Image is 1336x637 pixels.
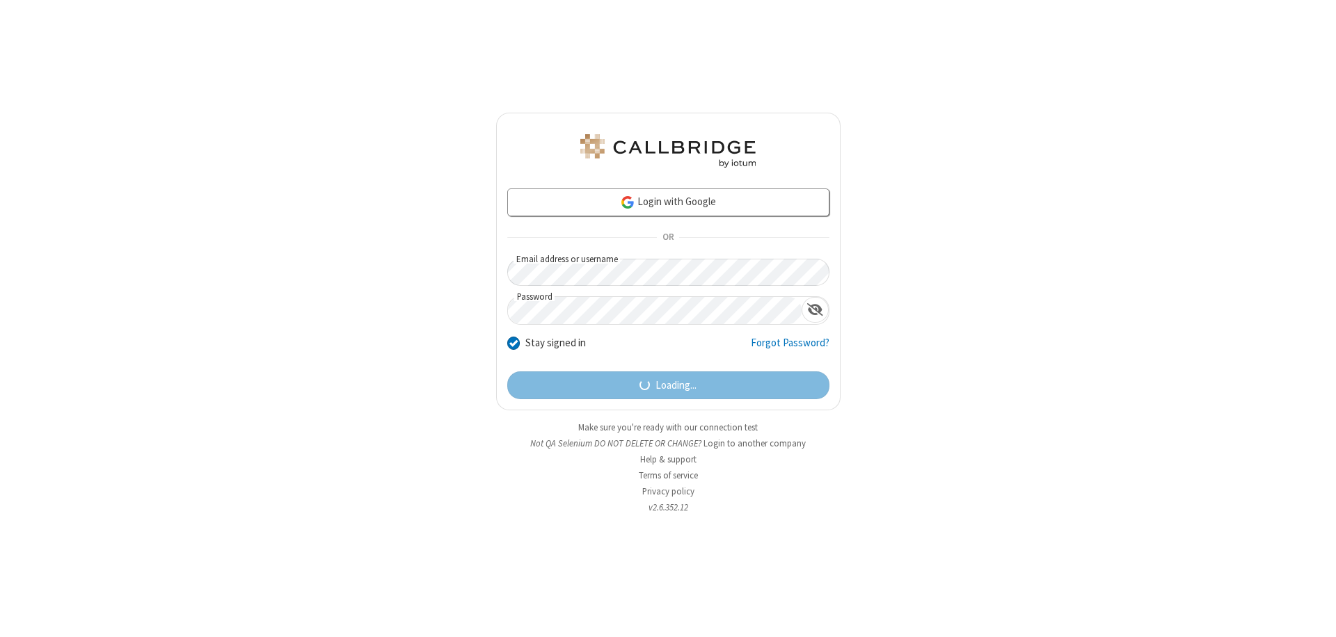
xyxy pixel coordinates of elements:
a: Terms of service [639,469,698,481]
img: google-icon.png [620,195,635,210]
li: Not QA Selenium DO NOT DELETE OR CHANGE? [496,437,841,450]
input: Email address or username [507,259,829,286]
img: QA Selenium DO NOT DELETE OR CHANGE [578,134,758,168]
label: Stay signed in [525,335,586,351]
button: Loading... [507,371,829,399]
iframe: Chat [1301,601,1326,627]
button: Login to another company [703,437,806,450]
span: OR [657,228,679,248]
li: v2.6.352.12 [496,501,841,514]
a: Login with Google [507,188,829,216]
div: Show password [802,297,829,323]
input: Password [508,297,802,324]
span: Loading... [655,378,697,394]
a: Privacy policy [642,485,694,497]
a: Forgot Password? [751,335,829,362]
a: Help & support [640,453,697,465]
a: Make sure you're ready with our connection test [578,421,758,433]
